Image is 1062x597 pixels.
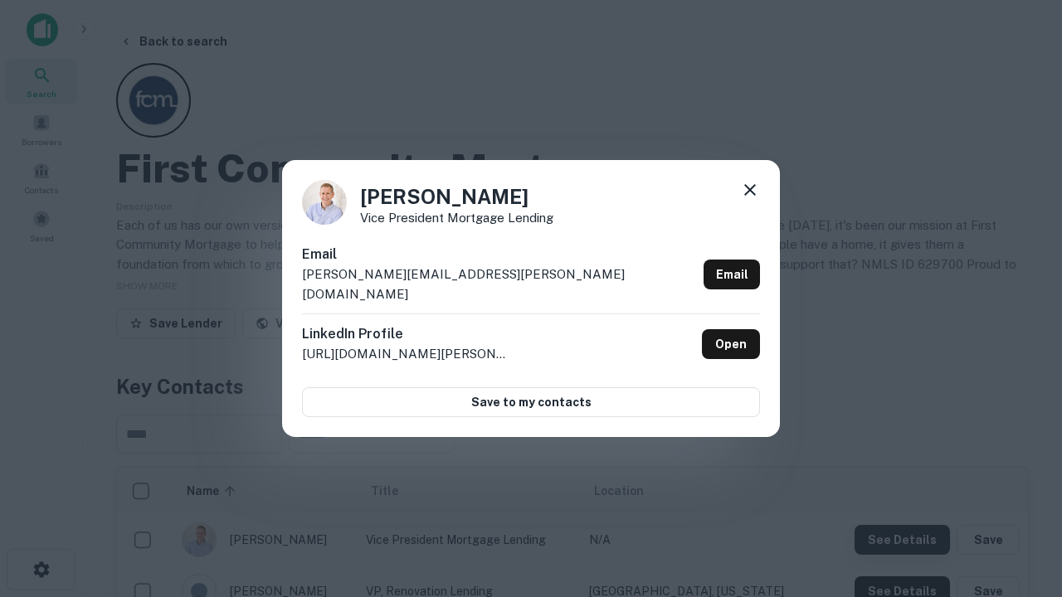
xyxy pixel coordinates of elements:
h6: LinkedIn Profile [302,324,509,344]
p: Vice President Mortgage Lending [360,211,553,224]
h6: Email [302,245,697,265]
p: [PERSON_NAME][EMAIL_ADDRESS][PERSON_NAME][DOMAIN_NAME] [302,265,697,303]
button: Save to my contacts [302,387,760,417]
h4: [PERSON_NAME] [360,182,553,211]
a: Email [704,260,760,289]
a: Open [702,329,760,359]
p: [URL][DOMAIN_NAME][PERSON_NAME] [302,344,509,364]
img: 1520878720083 [302,180,347,225]
iframe: Chat Widget [979,464,1062,544]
